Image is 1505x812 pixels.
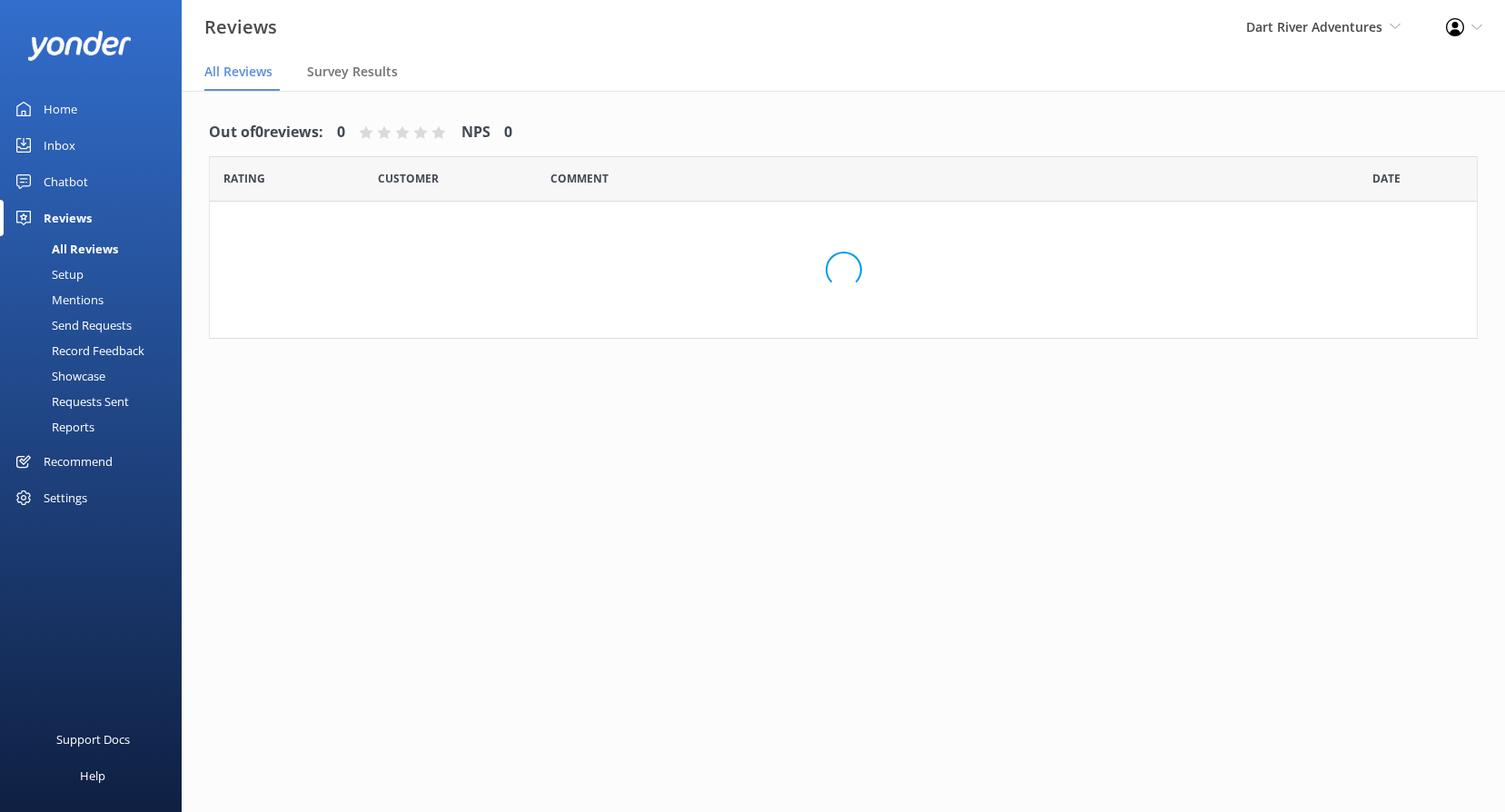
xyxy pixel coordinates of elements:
span: Date [378,170,439,187]
div: Send Requests [11,312,132,338]
h4: NPS [461,121,490,144]
a: Reports [11,414,182,440]
a: All Reviews [11,236,182,262]
a: Requests Sent [11,389,182,414]
a: Mentions [11,287,182,312]
div: Support Docs [56,721,130,758]
span: Question [550,170,609,187]
div: Setup [11,262,84,287]
h4: 0 [504,121,512,144]
div: All Reviews [11,236,118,262]
div: Chatbot [44,163,88,200]
span: Date [223,170,265,187]
div: Reports [11,414,94,440]
a: Send Requests [11,312,182,338]
span: Dart River Adventures [1246,18,1382,35]
div: Requests Sent [11,389,129,414]
div: Home [44,91,77,127]
a: Setup [11,262,182,287]
div: Showcase [11,363,105,389]
div: Mentions [11,287,104,312]
span: Date [1372,170,1401,187]
div: Reviews [44,200,92,236]
div: Recommend [44,443,113,480]
h4: Out of 0 reviews: [209,121,323,144]
a: Showcase [11,363,182,389]
a: Record Feedback [11,338,182,363]
h4: 0 [337,121,345,144]
div: Record Feedback [11,338,144,363]
img: yonder-white-logo.png [27,31,132,61]
div: Inbox [44,127,75,163]
span: All Reviews [204,63,272,81]
div: Settings [44,480,87,516]
h3: Reviews [204,13,277,42]
div: Help [80,758,105,794]
span: Survey Results [307,63,398,81]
